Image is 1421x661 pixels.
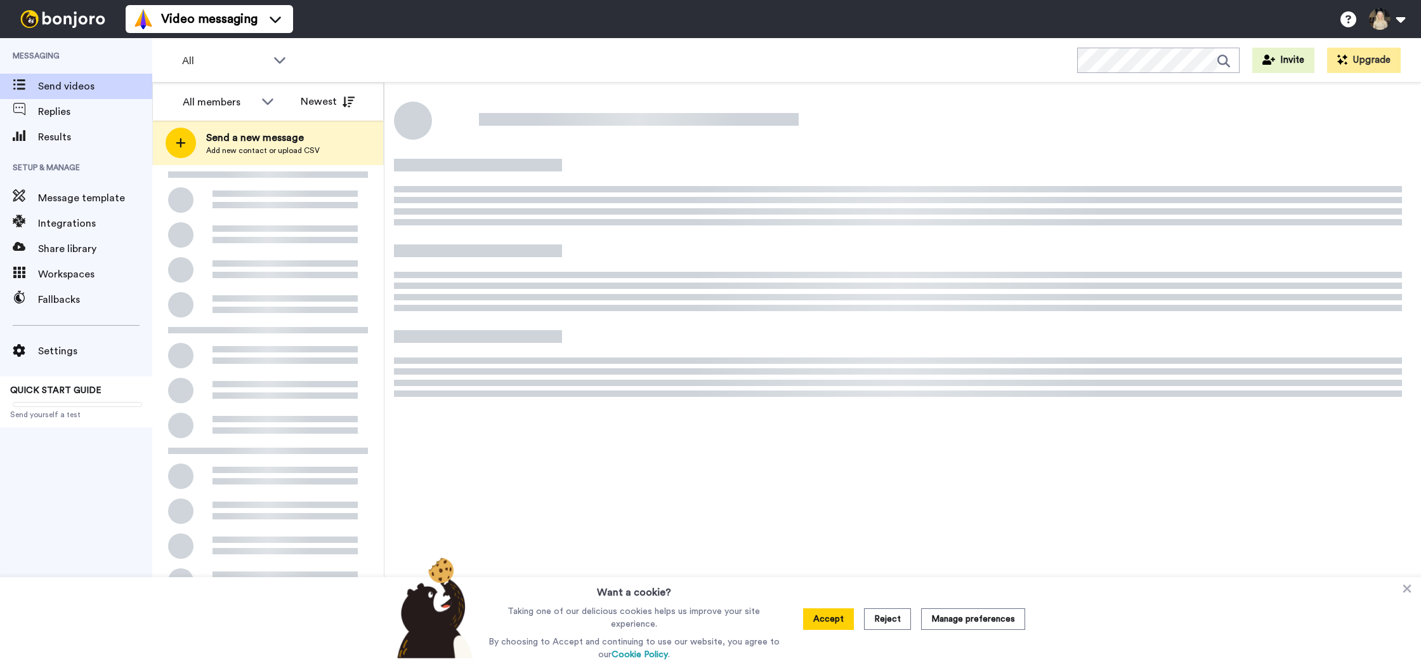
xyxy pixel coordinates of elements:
span: Share library [38,241,152,257]
span: Send videos [38,79,152,94]
span: Fallbacks [38,292,152,307]
button: Invite [1252,48,1314,73]
img: bj-logo-header-white.svg [15,10,110,28]
span: Replies [38,104,152,119]
button: Reject [864,608,911,630]
span: Add new contact or upload CSV [206,145,320,156]
span: Message template [38,190,152,206]
span: Video messaging [161,10,258,28]
button: Newest [291,89,364,114]
span: Results [38,130,152,145]
span: Integrations [38,216,152,231]
span: Settings [38,344,152,359]
span: Send a new message [206,130,320,145]
div: All members [183,95,255,110]
span: Workspaces [38,267,152,282]
span: QUICK START GUIDE [10,386,101,395]
span: Send yourself a test [10,410,142,420]
p: By choosing to Accept and continuing to use our website, you agree to our . [485,636,783,661]
a: Cookie Policy [612,650,668,659]
p: Taking one of our delicious cookies helps us improve your site experience. [485,605,783,631]
img: bear-with-cookie.png [386,557,480,658]
span: All [182,53,267,69]
button: Upgrade [1327,48,1401,73]
h3: Want a cookie? [597,577,671,600]
button: Accept [803,608,854,630]
button: Manage preferences [921,608,1025,630]
img: vm-color.svg [133,9,154,29]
